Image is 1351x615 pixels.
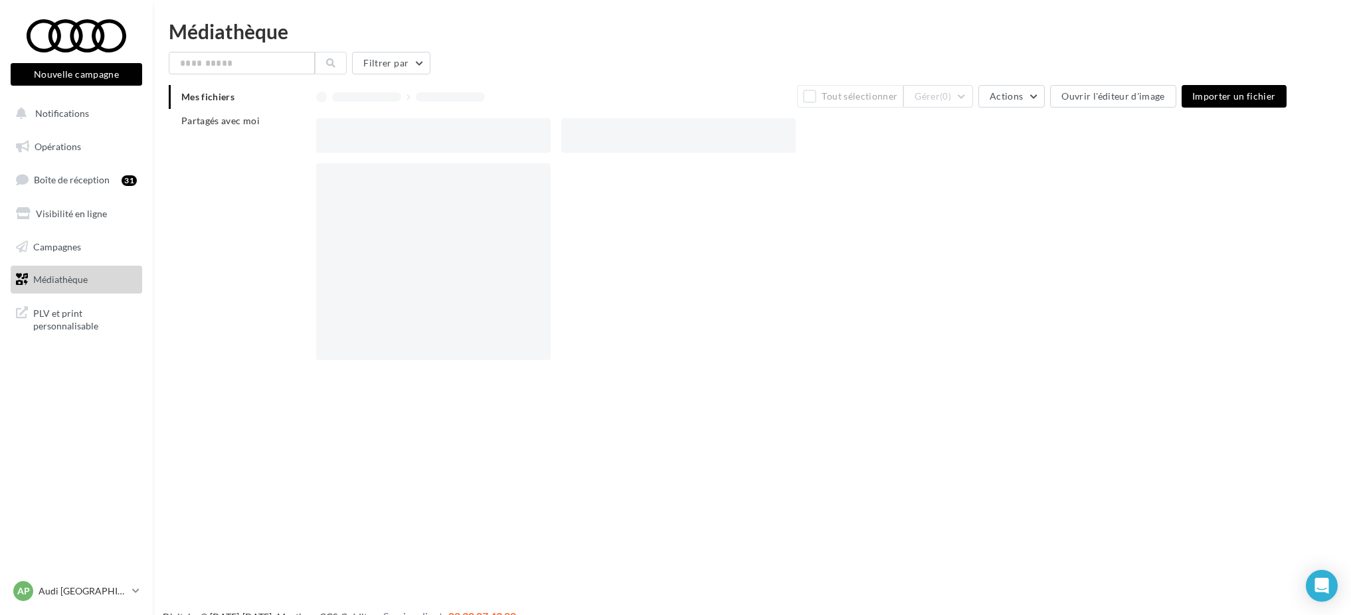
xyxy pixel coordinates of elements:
a: Campagnes [8,233,145,261]
span: PLV et print personnalisable [33,304,137,333]
span: Actions [990,90,1023,102]
button: Importer un fichier [1182,85,1287,108]
a: AP Audi [GEOGRAPHIC_DATA] 16 [11,578,142,604]
div: 31 [122,175,137,186]
div: Open Intercom Messenger [1306,570,1338,602]
a: PLV et print personnalisable [8,299,145,338]
span: Importer un fichier [1192,90,1276,102]
span: Notifications [35,108,89,119]
a: Visibilité en ligne [8,200,145,228]
button: Filtrer par [352,52,430,74]
button: Notifications [8,100,139,128]
span: Médiathèque [33,274,88,285]
button: Gérer(0) [903,85,973,108]
p: Audi [GEOGRAPHIC_DATA] 16 [39,584,127,598]
span: Campagnes [33,240,81,252]
span: Opérations [35,141,81,152]
a: Boîte de réception31 [8,165,145,194]
span: Mes fichiers [181,91,234,102]
span: AP [17,584,30,598]
button: Nouvelle campagne [11,63,142,86]
div: Médiathèque [169,21,1335,41]
a: Opérations [8,133,145,161]
button: Tout sélectionner [797,85,903,108]
span: Visibilité en ligne [36,208,107,219]
span: Boîte de réception [34,174,110,185]
span: (0) [940,91,951,102]
button: Ouvrir l'éditeur d'image [1050,85,1176,108]
a: Médiathèque [8,266,145,294]
span: Partagés avec moi [181,115,260,126]
button: Actions [978,85,1045,108]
